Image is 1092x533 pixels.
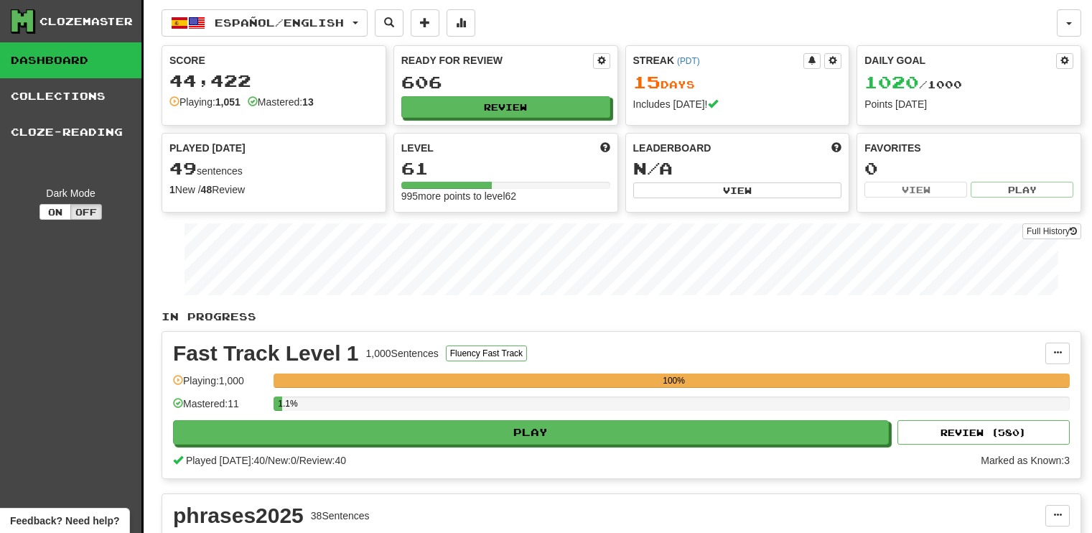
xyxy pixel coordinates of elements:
div: Ready for Review [401,53,593,68]
div: Score [169,53,378,68]
div: phrases2025 [173,505,304,527]
span: 15 [633,72,661,92]
div: Fast Track Level 1 [173,343,359,364]
div: New / Review [169,182,378,197]
strong: 13 [302,96,314,108]
a: Full History [1022,223,1081,239]
span: This week in points, UTC [831,141,841,155]
div: Streak [633,53,804,68]
div: Day s [633,73,842,92]
button: On [39,204,71,220]
div: Mastered: 11 [173,397,266,420]
button: Search sentences [375,9,403,37]
div: 61 [401,159,610,177]
div: 100% [278,374,1070,388]
div: Mastered: [248,95,314,109]
div: Favorites [864,141,1073,155]
span: / [265,455,268,466]
button: Play [971,182,1073,198]
div: sentences [169,159,378,178]
div: 1.1% [278,397,282,411]
span: / [297,455,299,466]
button: Review (580) [897,420,1070,445]
button: View [633,182,842,198]
div: Includes [DATE]! [633,97,842,111]
button: Off [70,204,102,220]
a: (PDT) [677,56,700,66]
div: Dark Mode [11,186,131,200]
button: View [864,182,967,198]
span: New: 0 [268,455,297,466]
button: More stats [447,9,475,37]
button: Review [401,96,610,118]
div: Clozemaster [39,14,133,29]
div: Playing: [169,95,241,109]
div: 38 Sentences [311,509,370,523]
div: Daily Goal [864,53,1056,69]
span: Level [401,141,434,155]
span: Review: 40 [299,455,346,466]
div: Marked as Known: 3 [981,453,1070,468]
div: 44,422 [169,72,378,90]
div: 0 [864,159,1073,177]
strong: 1 [169,184,175,195]
span: / 1000 [864,78,962,91]
p: In Progress [162,310,1081,324]
div: Playing: 1,000 [173,374,266,397]
span: 49 [169,158,197,178]
span: Español / English [215,17,344,29]
span: N/A [633,158,673,178]
button: Play [173,420,889,445]
span: Played [DATE]: 40 [186,455,265,466]
span: Leaderboard [633,141,711,155]
strong: 1,051 [215,96,241,108]
span: Open feedback widget [10,514,119,528]
span: 1020 [864,72,919,92]
div: Points [DATE] [864,97,1073,111]
div: 1,000 Sentences [366,346,439,361]
span: Played [DATE] [169,141,246,155]
button: Add sentence to collection [411,9,439,37]
div: 606 [401,73,610,91]
div: 995 more points to level 62 [401,189,610,203]
strong: 48 [201,184,213,195]
button: Español/English [162,9,368,37]
button: Fluency Fast Track [446,346,527,361]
